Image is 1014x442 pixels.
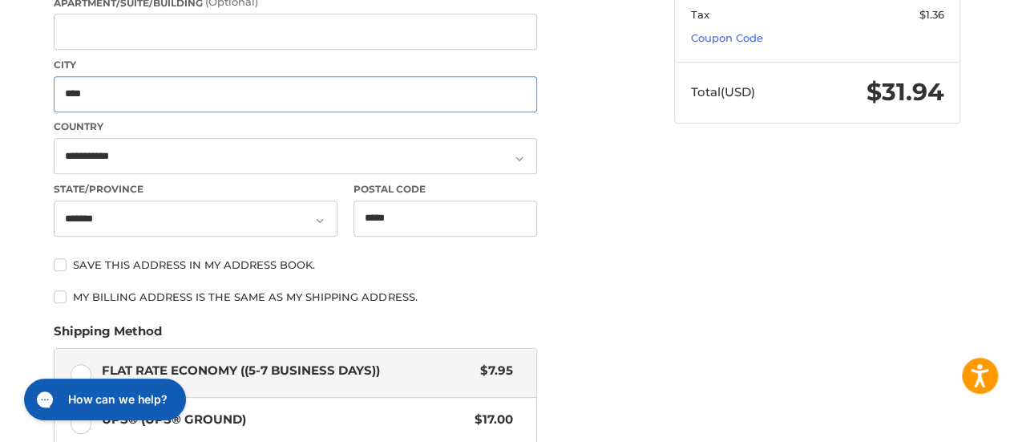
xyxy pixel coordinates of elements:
[54,258,537,271] label: Save this address in my address book.
[691,8,709,21] span: Tax
[467,411,513,429] span: $17.00
[472,362,513,380] span: $7.95
[867,77,944,107] span: $31.94
[691,84,755,99] span: Total (USD)
[102,362,473,380] span: Flat Rate Economy ((5-7 Business Days))
[353,182,538,197] label: Postal Code
[16,373,191,426] iframe: Gorgias live chat messenger
[54,290,537,303] label: My billing address is the same as my shipping address.
[54,322,162,348] legend: Shipping Method
[691,31,763,44] a: Coupon Code
[54,58,537,72] label: City
[919,8,944,21] span: $1.36
[54,120,537,134] label: Country
[54,182,337,197] label: State/Province
[102,411,467,429] span: UPS® (UPS® Ground)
